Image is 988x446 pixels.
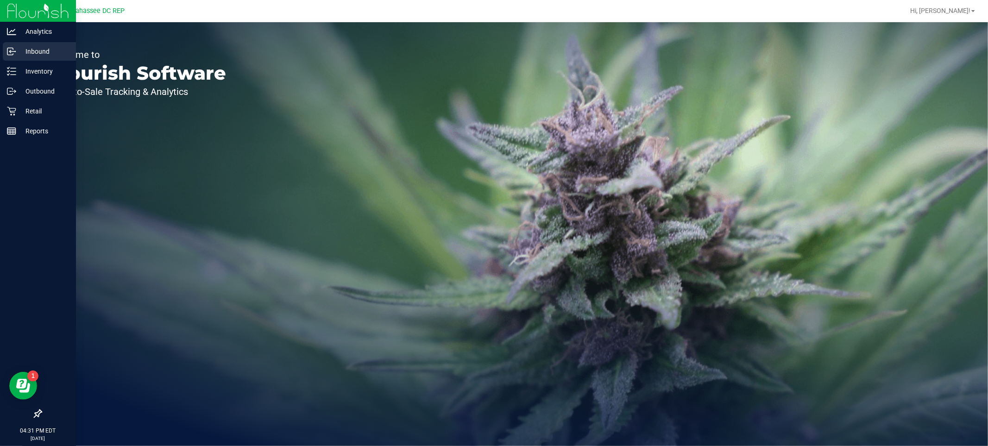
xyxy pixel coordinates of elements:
p: [DATE] [4,435,72,442]
inline-svg: Reports [7,126,16,136]
p: Analytics [16,26,72,37]
p: Welcome to [50,50,226,59]
span: Hi, [PERSON_NAME]! [910,7,970,14]
iframe: Resource center [9,372,37,400]
p: Retail [16,106,72,117]
p: Seed-to-Sale Tracking & Analytics [50,87,226,96]
inline-svg: Retail [7,107,16,116]
p: 04:31 PM EDT [4,427,72,435]
inline-svg: Inbound [7,47,16,56]
p: Reports [16,126,72,137]
p: Inbound [16,46,72,57]
p: Flourish Software [50,64,226,82]
inline-svg: Inventory [7,67,16,76]
span: Tallahassee DC REP [64,7,125,15]
iframe: Resource center unread badge [27,371,38,382]
p: Outbound [16,86,72,97]
inline-svg: Analytics [7,27,16,36]
inline-svg: Outbound [7,87,16,96]
p: Inventory [16,66,72,77]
